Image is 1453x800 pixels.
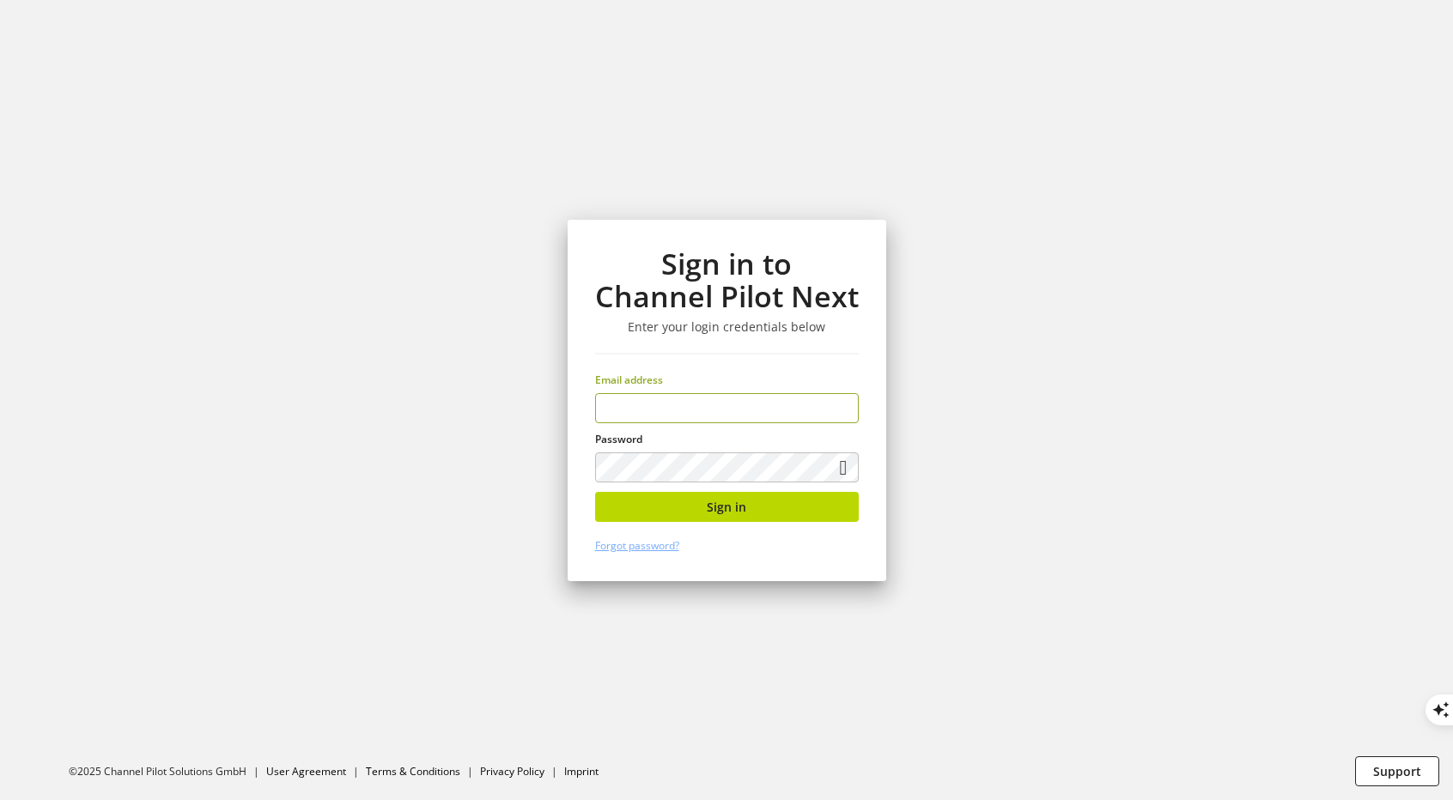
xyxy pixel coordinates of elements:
h1: Sign in to Channel Pilot Next [595,247,859,313]
button: Sign in [595,492,859,522]
keeper-lock: Open Keeper Popup [829,397,849,418]
span: Support [1373,762,1421,780]
button: Support [1355,756,1439,786]
a: Terms & Conditions [366,764,460,779]
a: Forgot password? [595,538,679,553]
span: Sign in [707,498,746,516]
a: Imprint [564,764,599,779]
span: Email address [595,373,663,387]
span: Password [595,432,642,446]
a: User Agreement [266,764,346,779]
li: ©2025 Channel Pilot Solutions GmbH [69,764,266,779]
h3: Enter your login credentials below [595,319,859,335]
a: Privacy Policy [480,764,544,779]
